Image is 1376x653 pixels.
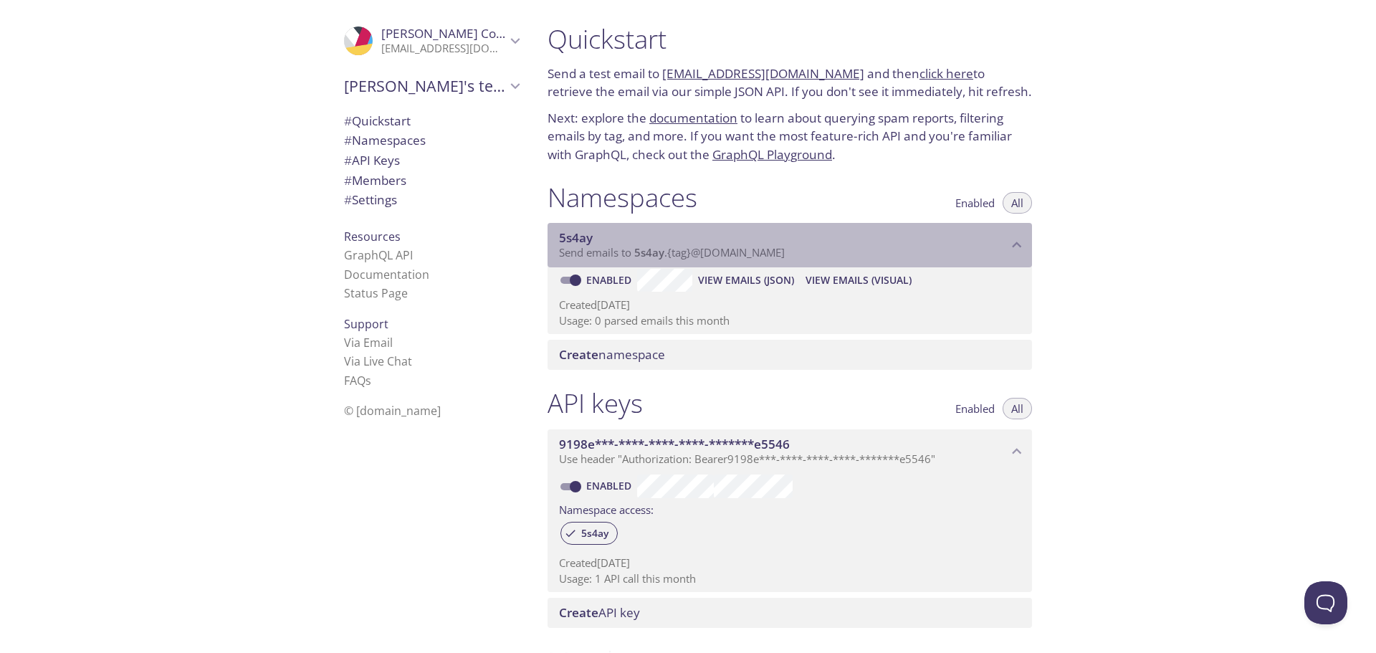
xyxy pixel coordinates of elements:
div: Create namespace [548,340,1032,370]
div: Create API Key [548,598,1032,628]
a: Via Email [344,335,393,351]
span: Quickstart [344,113,411,129]
a: [EMAIL_ADDRESS][DOMAIN_NAME] [662,65,864,82]
span: Resources [344,229,401,244]
iframe: Help Scout Beacon - Open [1304,581,1347,624]
span: Create [559,346,598,363]
span: 5s4ay [559,229,593,246]
div: Francisco's team [333,67,530,105]
a: GraphQL API [344,247,413,263]
span: [PERSON_NAME]'s team [344,76,506,96]
button: View Emails (JSON) [692,269,800,292]
a: Via Live Chat [344,353,412,369]
span: # [344,152,352,168]
span: Members [344,172,406,189]
span: 5s4ay [634,245,664,259]
div: Team Settings [333,190,530,210]
span: Settings [344,191,397,208]
div: 5s4ay namespace [548,223,1032,267]
p: Usage: 0 parsed emails this month [559,313,1021,328]
p: Next: explore the to learn about querying spam reports, filtering emails by tag, and more. If you... [548,109,1032,164]
span: # [344,132,352,148]
span: 5s4ay [573,527,617,540]
div: 5s4ay [560,522,618,545]
span: View Emails (JSON) [698,272,794,289]
div: API Keys [333,151,530,171]
span: # [344,191,352,208]
h1: Quickstart [548,23,1032,55]
span: API key [559,604,640,621]
span: Namespaces [344,132,426,148]
a: documentation [649,110,737,126]
p: Send a test email to and then to retrieve the email via our simple JSON API. If you don't see it ... [548,65,1032,101]
span: # [344,172,352,189]
span: namespace [559,346,665,363]
a: Enabled [584,479,637,492]
span: # [344,113,352,129]
span: View Emails (Visual) [806,272,912,289]
div: Francisco Cordón [333,17,530,65]
div: Quickstart [333,111,530,131]
p: Created [DATE] [559,297,1021,313]
a: Enabled [584,273,637,287]
span: Send emails to . {tag} @[DOMAIN_NAME] [559,245,785,259]
div: Namespaces [333,130,530,151]
span: s [365,373,371,389]
h1: API keys [548,387,643,419]
div: Members [333,171,530,191]
p: Usage: 1 API call this month [559,571,1021,586]
button: Enabled [947,192,1003,214]
h1: Namespaces [548,181,697,214]
button: All [1003,398,1032,419]
p: Created [DATE] [559,556,1021,571]
button: Enabled [947,398,1003,419]
p: [EMAIL_ADDRESS][DOMAIN_NAME] [381,42,506,56]
span: API Keys [344,152,400,168]
span: [PERSON_NAME] Cordón [381,25,523,42]
a: Documentation [344,267,429,282]
span: © [DOMAIN_NAME] [344,403,441,419]
a: Status Page [344,285,408,301]
a: click here [919,65,973,82]
label: Namespace access: [559,498,654,519]
a: FAQ [344,373,371,389]
span: Create [559,604,598,621]
button: View Emails (Visual) [800,269,917,292]
a: GraphQL Playground [712,146,832,163]
button: All [1003,192,1032,214]
span: Support [344,316,388,332]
